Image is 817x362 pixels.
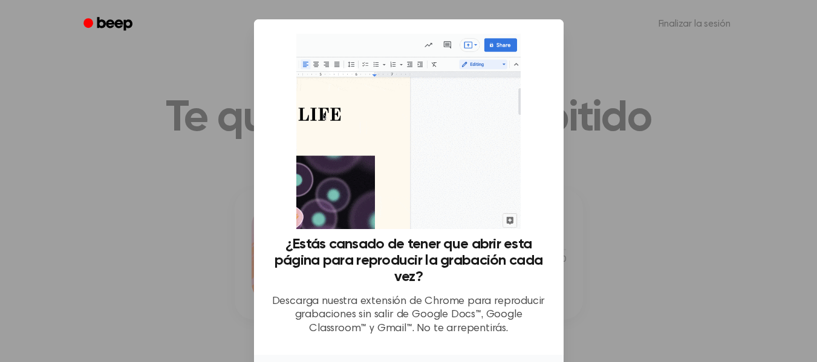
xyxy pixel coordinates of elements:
font: ¿Estás cansado de tener que abrir esta página para reproducir la grabación cada vez? [275,237,542,284]
font: Descarga nuestra extensión de Chrome para reproducir grabaciones sin salir de Google Docs™, Googl... [272,296,545,334]
a: Finalizar la sesión [646,10,743,39]
a: Bip [75,13,143,36]
font: Finalizar la sesión [659,19,731,29]
img: Extensión de pitido en acción [296,34,521,229]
